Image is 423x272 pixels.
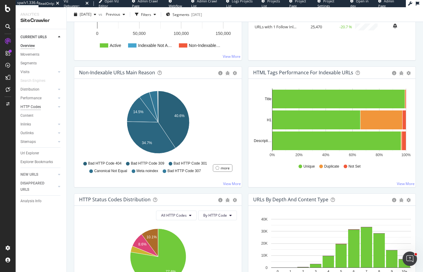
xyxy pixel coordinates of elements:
[80,12,91,17] span: 2025 Aug. 16th
[265,266,268,270] text: 0
[20,180,51,193] div: DISAPPEARED URLS
[72,10,99,19] button: [DATE]
[20,139,56,145] a: Sitemaps
[20,43,35,49] div: Overview
[216,31,231,36] text: 150,000
[218,198,222,202] div: circle-info
[169,4,182,8] span: Webflow
[269,153,275,157] text: 0%
[20,17,62,24] div: SiteCrawler
[20,104,41,110] div: HTTP Codes
[103,10,127,19] button: Previous
[20,86,39,93] div: Distribution
[96,31,99,36] text: 0
[156,211,197,220] button: All HTTP Codes
[20,180,56,193] a: DISAPPEARED URLS
[20,95,56,101] a: Performance
[20,159,53,165] div: Explorer Bookmarks
[261,241,267,246] text: 20K
[110,43,121,48] text: Active
[20,130,34,136] div: Outlinks
[20,69,56,75] a: Visits
[223,181,241,186] a: View More
[20,198,41,204] div: Analysis Info
[99,12,103,17] span: vs
[174,114,185,118] text: 40.6%
[261,217,267,221] text: 40K
[349,153,356,157] text: 60%
[399,198,403,202] div: bug
[142,141,152,145] text: 34.7%
[20,121,31,128] div: Inlinks
[392,198,396,202] div: circle-info
[20,95,41,101] div: Performance
[254,139,271,143] text: Descripti…
[20,198,62,204] a: Analysis Info
[191,12,202,17] div: [DATE]
[79,88,237,158] svg: A chart.
[133,110,143,114] text: 14.5%
[403,252,417,266] iframe: Intercom live chat
[324,164,339,169] span: Duplicate
[253,88,411,158] svg: A chart.
[133,31,146,36] text: 50,000
[20,113,62,119] a: Content
[401,153,411,157] text: 100%
[322,153,329,157] text: 40%
[189,43,220,48] text: Non-Indexable…
[20,43,62,49] a: Overview
[161,213,187,218] span: All HTTP Codes
[261,253,267,258] text: 10K
[20,86,56,93] a: Distribution
[20,121,56,128] a: Inlinks
[94,168,127,174] span: Canonical Not Equal
[406,198,411,202] div: gear
[392,71,396,75] div: circle-info
[253,70,353,76] div: HTML Tags Performance for Indexable URLs
[265,97,271,101] text: Title
[20,172,38,178] div: NEW URLS
[295,153,302,157] text: 20%
[20,34,56,40] a: CURRENT URLS
[393,23,397,28] div: bell-plus
[173,161,207,166] span: Bad HTTP Code 301
[20,60,62,66] a: Segments
[20,60,37,66] div: Segments
[225,198,230,202] div: bug
[20,51,39,58] div: Movements
[164,10,204,19] button: Segments[DATE]
[20,150,62,156] a: Url Explorer
[103,12,120,17] span: Previous
[79,196,151,202] div: HTTP Status Codes Distribution
[174,31,189,36] text: 100,000
[138,242,147,246] text: 8.6%
[20,78,51,84] a: Search Engines
[20,12,62,17] div: Analytics
[406,71,411,75] div: gear
[20,172,56,178] a: NEW URLS
[253,196,328,202] div: URLs by Depth and Content Type
[399,71,403,75] div: bug
[141,12,151,17] div: Filters
[233,71,237,75] div: gear
[198,211,237,220] button: By HTTP Code
[138,43,172,48] text: Indexable Not A…
[348,164,360,169] span: Not Set
[20,51,62,58] a: Movements
[38,1,55,6] div: ReadOnly:
[20,34,47,40] div: CURRENT URLS
[203,213,227,218] span: By HTTP Code
[397,181,415,186] a: View More
[136,168,158,174] span: Meta noindex
[20,150,39,156] div: Url Explorer
[20,78,45,84] div: Search Engines
[79,70,155,76] div: Non-Indexable URLs Main Reason
[303,164,315,169] span: Unique
[221,165,230,171] div: more
[146,235,157,239] text: 10.1%
[267,118,271,122] text: H1
[223,54,241,59] a: View More
[20,130,56,136] a: Outlinks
